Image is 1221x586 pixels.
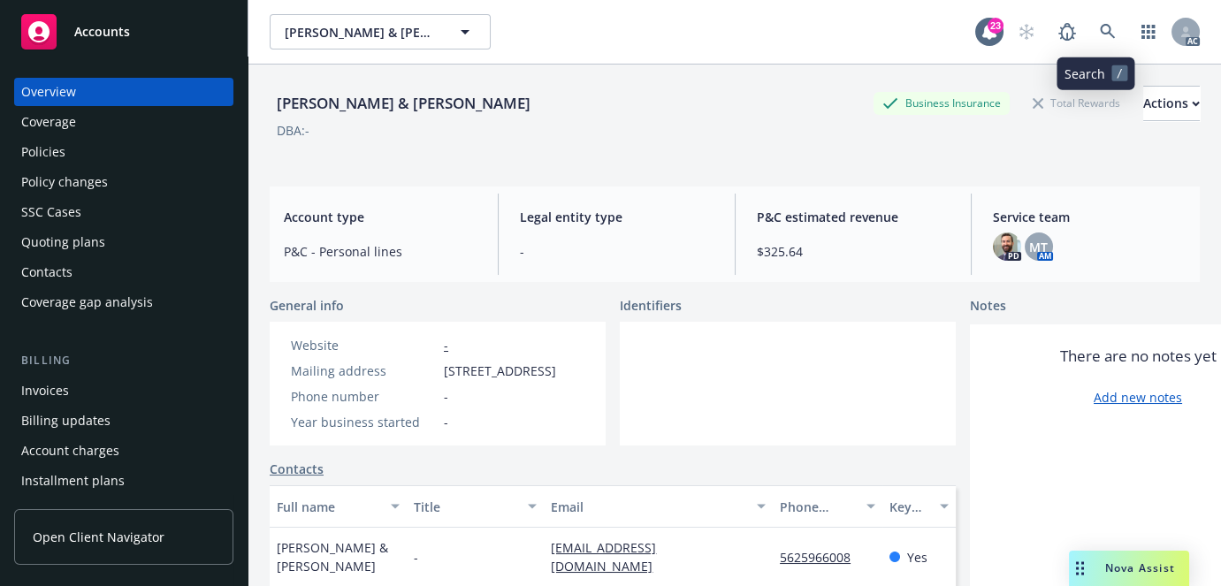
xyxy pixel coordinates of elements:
[21,228,105,256] div: Quoting plans
[21,108,76,136] div: Coverage
[270,14,491,49] button: [PERSON_NAME] & [PERSON_NAME]
[407,485,544,528] button: Title
[757,208,950,226] span: P&C estimated revenue
[544,485,773,528] button: Email
[907,548,927,567] span: Yes
[551,539,667,575] a: [EMAIL_ADDRESS][DOMAIN_NAME]
[520,242,713,261] span: -
[277,121,309,140] div: DBA: -
[444,337,448,354] a: -
[21,198,81,226] div: SSC Cases
[14,437,233,465] a: Account charges
[993,232,1021,261] img: photo
[14,7,233,57] a: Accounts
[780,549,865,566] a: 5625966008
[14,168,233,196] a: Policy changes
[757,242,950,261] span: $325.64
[520,208,713,226] span: Legal entity type
[1131,14,1166,49] a: Switch app
[1049,14,1085,49] a: Report a Bug
[1069,551,1091,586] div: Drag to move
[14,467,233,495] a: Installment plans
[21,288,153,316] div: Coverage gap analysis
[74,25,130,39] span: Accounts
[270,485,407,528] button: Full name
[1094,388,1182,407] a: Add new notes
[21,377,69,405] div: Invoices
[14,228,233,256] a: Quoting plans
[1090,14,1126,49] a: Search
[988,18,1004,34] div: 23
[1060,346,1217,367] span: There are no notes yet
[285,23,438,42] span: [PERSON_NAME] & [PERSON_NAME]
[444,361,556,380] span: [STREET_ADDRESS]
[970,296,1006,317] span: Notes
[270,296,344,315] span: General info
[1105,560,1175,575] span: Nova Assist
[444,387,448,406] span: -
[21,467,125,495] div: Installment plans
[21,138,65,166] div: Policies
[1024,92,1129,114] div: Total Rewards
[444,413,448,431] span: -
[14,138,233,166] a: Policies
[14,258,233,286] a: Contacts
[1029,238,1048,256] span: MT
[270,92,538,115] div: [PERSON_NAME] & [PERSON_NAME]
[780,498,856,516] div: Phone number
[291,361,437,380] div: Mailing address
[21,437,119,465] div: Account charges
[291,336,437,354] div: Website
[14,377,233,405] a: Invoices
[414,548,418,567] span: -
[1009,14,1044,49] a: Start snowing
[277,538,400,575] span: [PERSON_NAME] & [PERSON_NAME]
[889,498,929,516] div: Key contact
[277,498,380,516] div: Full name
[284,242,477,261] span: P&C - Personal lines
[620,296,682,315] span: Identifiers
[993,208,1186,226] span: Service team
[21,168,108,196] div: Policy changes
[14,288,233,316] a: Coverage gap analysis
[551,498,746,516] div: Email
[14,407,233,435] a: Billing updates
[291,387,437,406] div: Phone number
[14,78,233,106] a: Overview
[14,352,233,369] div: Billing
[21,407,111,435] div: Billing updates
[291,413,437,431] div: Year business started
[1069,551,1189,586] button: Nova Assist
[14,198,233,226] a: SSC Cases
[414,498,517,516] div: Title
[270,460,324,478] a: Contacts
[21,78,76,106] div: Overview
[882,485,956,528] button: Key contact
[773,485,882,528] button: Phone number
[874,92,1010,114] div: Business Insurance
[33,528,164,546] span: Open Client Navigator
[284,208,477,226] span: Account type
[14,108,233,136] a: Coverage
[1143,87,1200,120] div: Actions
[21,258,72,286] div: Contacts
[1143,86,1200,121] button: Actions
